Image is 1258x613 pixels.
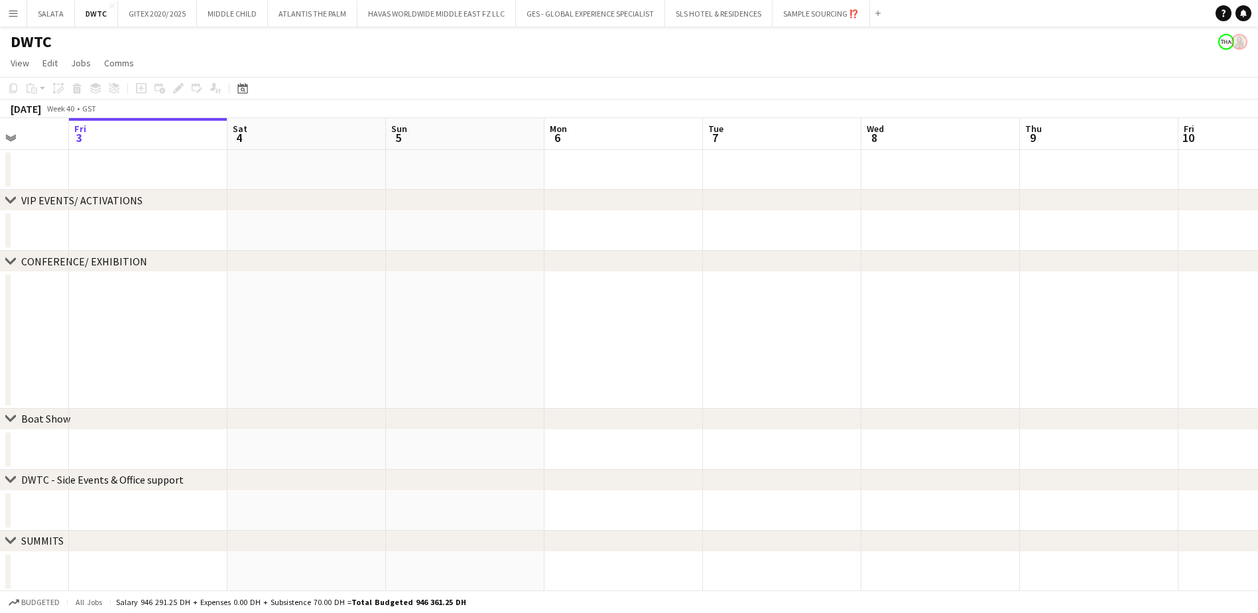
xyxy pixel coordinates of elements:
[42,57,58,69] span: Edit
[865,130,884,145] span: 8
[73,597,105,607] span: All jobs
[708,123,723,135] span: Tue
[82,103,96,113] div: GST
[516,1,665,27] button: GES - GLOBAL EXPERIENCE SPECIALIST
[116,597,466,607] div: Salary 946 291.25 DH + Expenses 0.00 DH + Subsistence 70.00 DH =
[11,32,52,52] h1: DWTC
[1025,123,1042,135] span: Thu
[21,194,143,207] div: VIP EVENTS/ ACTIVATIONS
[389,130,407,145] span: 5
[7,595,62,610] button: Budgeted
[5,54,34,72] a: View
[99,54,139,72] a: Comms
[351,597,466,607] span: Total Budgeted 946 361.25 DH
[548,130,567,145] span: 6
[1184,123,1194,135] span: Fri
[21,534,64,547] div: SUMMITS
[1182,130,1194,145] span: 10
[867,123,884,135] span: Wed
[71,57,91,69] span: Jobs
[773,1,870,27] button: SAMPLE SOURCING ⁉️
[21,255,147,268] div: CONFERENCE/ EXHIBITION
[706,130,723,145] span: 7
[1023,130,1042,145] span: 9
[268,1,357,27] button: ATLANTIS THE PALM
[550,123,567,135] span: Mon
[66,54,96,72] a: Jobs
[75,1,118,27] button: DWTC
[37,54,63,72] a: Edit
[118,1,197,27] button: GITEX 2020/ 2025
[104,57,134,69] span: Comms
[21,412,70,425] div: Boat Show
[197,1,268,27] button: MIDDLE CHILD
[27,1,75,27] button: SALATA
[1218,34,1234,50] app-user-avatar: THA_Sales Team
[233,123,247,135] span: Sat
[391,123,407,135] span: Sun
[21,598,60,607] span: Budgeted
[21,473,184,486] div: DWTC - Side Events & Office support
[11,57,29,69] span: View
[357,1,516,27] button: HAVAS WORLDWIDE MIDDLE EAST FZ LLC
[11,102,41,115] div: [DATE]
[231,130,247,145] span: 4
[665,1,773,27] button: SLS HOTEL & RESIDENCES
[44,103,77,113] span: Week 40
[74,123,86,135] span: Fri
[72,130,86,145] span: 3
[1231,34,1247,50] app-user-avatar: Viviane Melatti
